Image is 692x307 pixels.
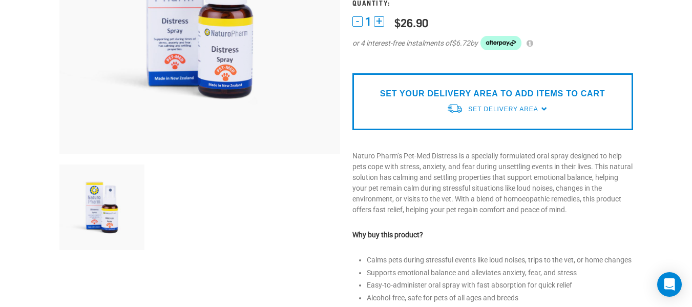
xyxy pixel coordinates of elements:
[468,106,538,113] span: Set Delivery Area
[367,293,633,303] li: Alcohol-free, safe for pets of all ages and breeds
[480,36,521,50] img: Afterpay
[352,16,363,27] button: -
[374,16,384,27] button: +
[367,255,633,265] li: Calms pets during stressful events like loud noises, trips to the vet, or home changes
[367,268,633,278] li: Supports emotional balance and alleviates anxiety, fear, and stress
[367,280,633,291] li: Easy-to-administer oral spray with fast absorption for quick relief
[657,272,682,297] div: Open Intercom Messenger
[365,16,371,27] span: 1
[447,103,463,114] img: van-moving.png
[452,38,470,49] span: $6.72
[394,16,428,29] div: $26.90
[352,151,633,215] p: Naturo Pharm’s Pet-Med Distress is a specially formulated oral spray designed to help pets cope w...
[380,88,605,100] p: SET YOUR DELIVERY AREA TO ADD ITEMS TO CART
[59,165,145,250] img: RE Product Shoot 2023 Nov8635
[352,36,633,50] div: or 4 interest-free instalments of by
[352,231,423,239] strong: Why buy this product?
